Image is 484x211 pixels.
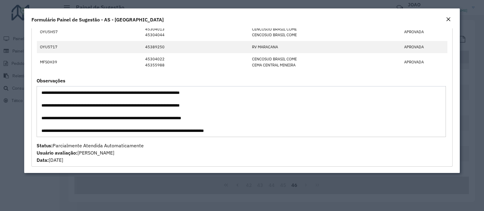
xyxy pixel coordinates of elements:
[142,53,249,71] td: 45304022 45355988
[249,23,340,41] td: CENCOSUD BRASIL COME CENCOSUD BRASIL COME
[446,17,451,22] em: Fechar
[37,150,77,156] strong: Usuário avaliação:
[142,41,249,53] td: 45389250
[37,23,80,41] td: OYU5H57
[37,41,80,53] td: OYU5717
[444,16,453,24] button: Close
[401,41,447,53] td: APROVADA
[249,41,340,53] td: RV MARACANA
[31,16,164,23] h4: Formulário Painel de Sugestão - AS - [GEOGRAPHIC_DATA]
[37,77,65,84] label: Observações
[142,23,249,41] td: 45304013 45304044
[37,142,144,163] span: Parcialmente Atendida Automaticamente [PERSON_NAME] [DATE]
[37,142,53,149] strong: Status:
[401,23,447,41] td: APROVADA
[401,53,447,71] td: APROVADA
[249,53,340,71] td: CENCOSUD BRASIL COME CEMA CENTRAL MINEIRA
[37,53,80,71] td: MFS0H39
[37,157,49,163] strong: Data:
